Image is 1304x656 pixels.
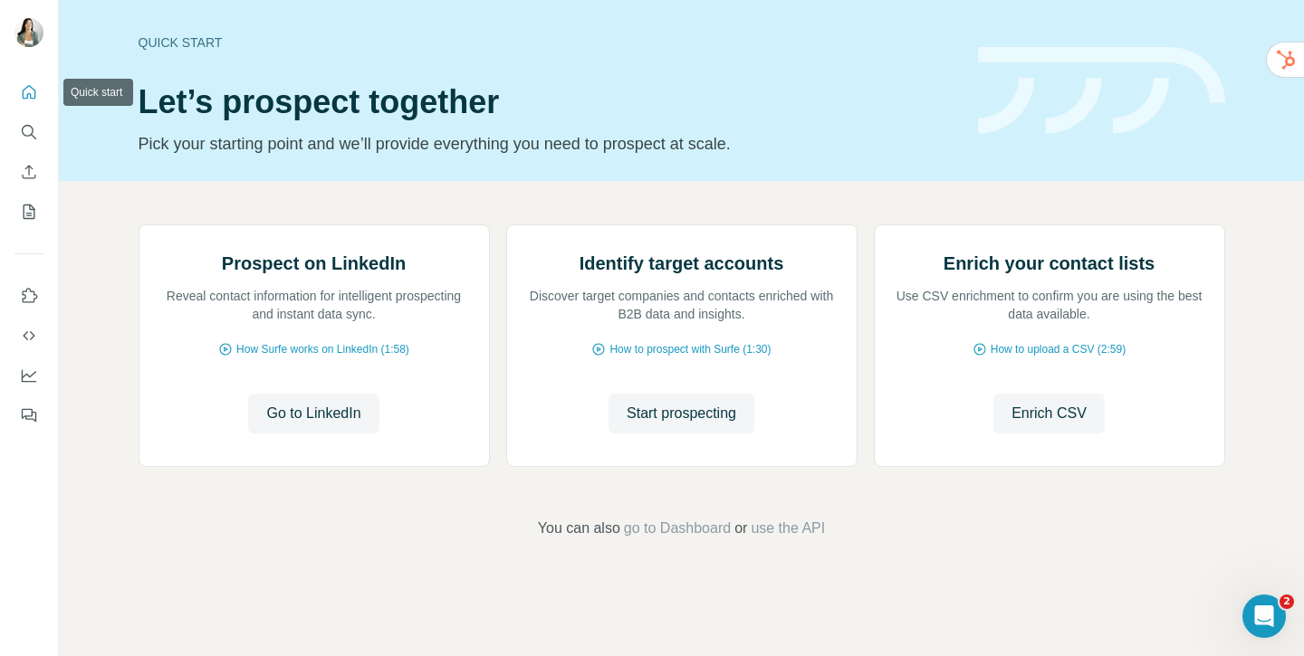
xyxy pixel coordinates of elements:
[525,287,839,323] p: Discover target companies and contacts enriched with B2B data and insights.
[266,403,360,424] span: Go to LinkedIn
[1280,594,1294,609] span: 2
[14,18,43,47] img: Avatar
[991,341,1126,357] span: How to upload a CSV (2:59)
[624,518,731,539] button: go to Dashboard
[139,33,956,52] div: Quick start
[609,394,754,433] button: Start prospecting
[222,251,406,276] h2: Prospect on LinkedIn
[538,518,620,539] span: You can also
[580,251,784,276] h2: Identify target accounts
[14,399,43,432] button: Feedback
[751,518,825,539] button: use the API
[14,319,43,352] button: Use Surfe API
[14,156,43,188] button: Enrich CSV
[944,251,1155,276] h2: Enrich your contact lists
[14,359,43,392] button: Dashboard
[609,341,771,357] span: How to prospect with Surfe (1:30)
[14,76,43,109] button: Quick start
[139,131,956,157] p: Pick your starting point and we’ll provide everything you need to prospect at scale.
[978,47,1225,135] img: banner
[1242,594,1286,638] iframe: Intercom live chat
[627,403,736,424] span: Start prospecting
[14,280,43,312] button: Use Surfe on LinkedIn
[158,287,471,323] p: Reveal contact information for intelligent prospecting and instant data sync.
[1012,403,1087,424] span: Enrich CSV
[14,195,43,228] button: My lists
[734,518,747,539] span: or
[993,394,1105,433] button: Enrich CSV
[14,116,43,148] button: Search
[248,394,379,433] button: Go to LinkedIn
[236,341,409,357] span: How Surfe works on LinkedIn (1:58)
[893,287,1206,323] p: Use CSV enrichment to confirm you are using the best data available.
[139,84,956,120] h1: Let’s prospect together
